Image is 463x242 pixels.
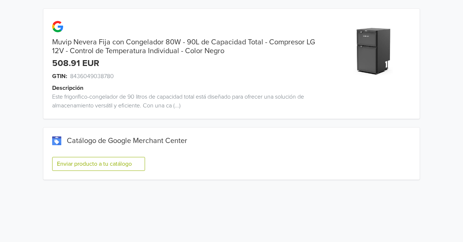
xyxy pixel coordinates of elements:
[52,136,411,145] div: Catálogo de Google Merchant Center
[52,58,99,69] div: 508.91 EUR
[52,72,67,81] span: GTIN:
[70,72,114,81] span: 8436049038780
[43,38,326,55] div: Muvip Nevera Fija con Congelador 80W - 90L de Capacidad Total - Compresor LG 12V - Control de Tem...
[52,84,334,92] div: Descripción
[345,23,401,79] img: product_image
[43,92,326,110] div: Este frigorífico-congelador de 90 litros de capacidad total está diseñado para ofrecer una soluci...
[52,157,145,171] button: Enviar producto a tu catálogo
